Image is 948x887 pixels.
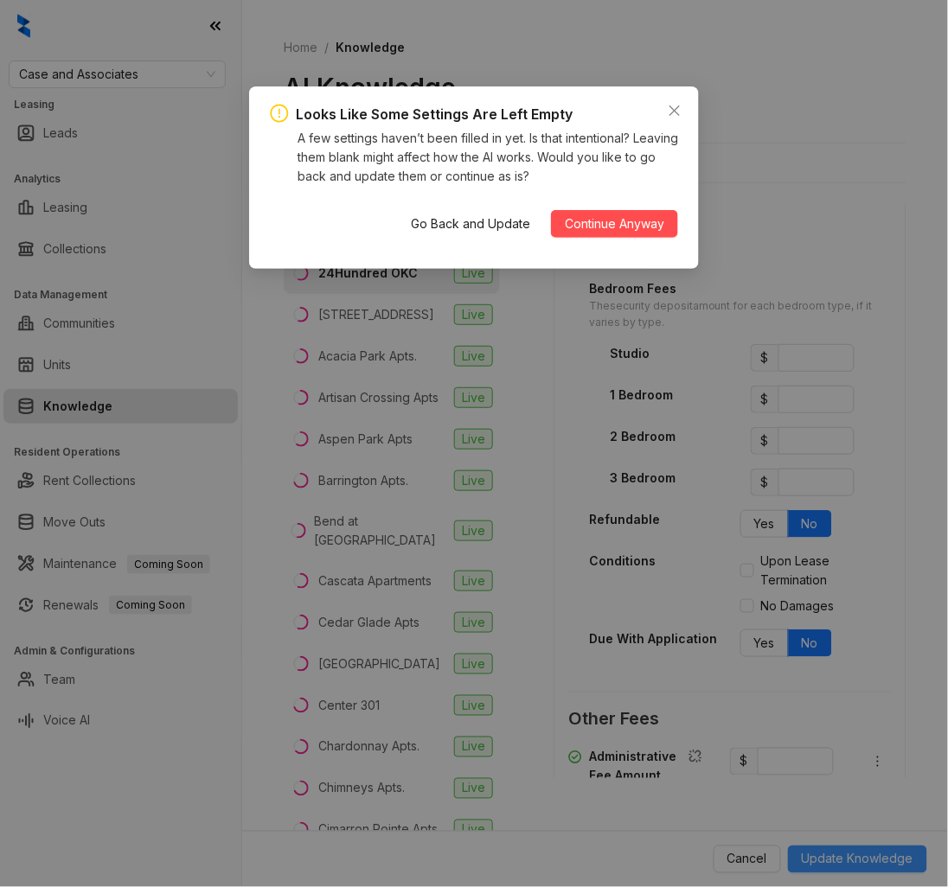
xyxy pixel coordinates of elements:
[551,210,678,238] button: Continue Anyway
[298,129,678,186] div: A few settings haven’t been filled in yet. Is that intentional? Leaving them blank might affect h...
[411,214,530,233] span: Go Back and Update
[565,214,664,233] span: Continue Anyway
[296,104,573,125] div: Looks Like Some Settings Are Left Empty
[668,104,682,118] span: close
[661,97,689,124] button: Close
[397,210,544,238] button: Go Back and Update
